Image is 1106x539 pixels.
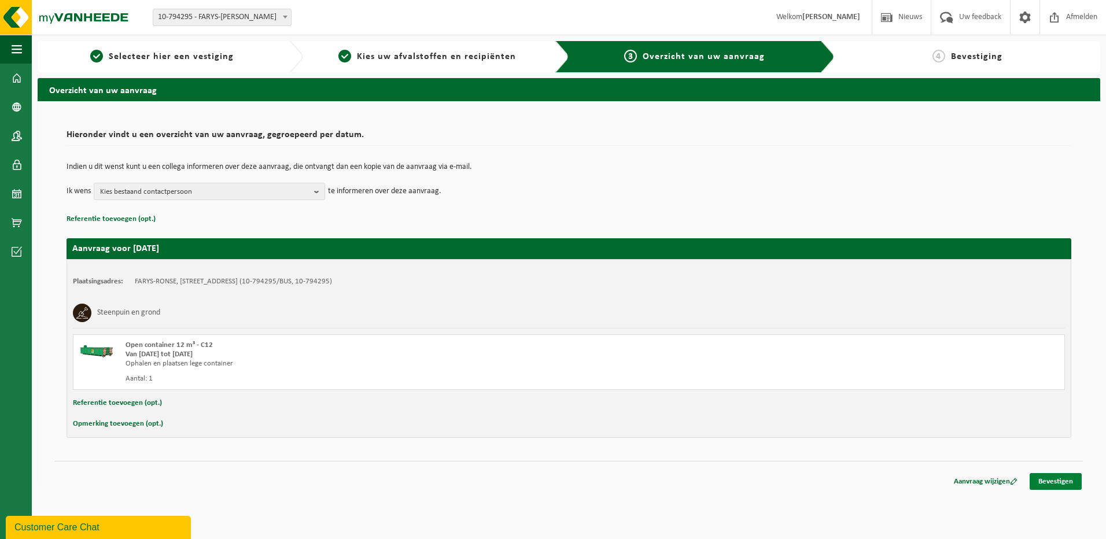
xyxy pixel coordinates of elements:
[932,50,945,62] span: 4
[1030,473,1082,490] a: Bevestigen
[73,416,163,431] button: Opmerking toevoegen (opt.)
[153,9,291,25] span: 10-794295 - FARYS-RONSE - RONSE
[309,50,545,64] a: 2Kies uw afvalstoffen en recipiënten
[643,52,765,61] span: Overzicht van uw aanvraag
[79,341,114,358] img: HK-XC-12-GN-00.png
[153,9,292,26] span: 10-794295 - FARYS-RONSE - RONSE
[38,78,1100,101] h2: Overzicht van uw aanvraag
[73,278,123,285] strong: Plaatsingsadres:
[94,183,325,200] button: Kies bestaand contactpersoon
[100,183,309,201] span: Kies bestaand contactpersoon
[72,244,159,253] strong: Aanvraag voor [DATE]
[135,277,332,286] td: FARYS-RONSE, [STREET_ADDRESS] (10-794295/BUS, 10-794295)
[328,183,441,200] p: te informeren over deze aanvraag.
[802,13,860,21] strong: [PERSON_NAME]
[951,52,1002,61] span: Bevestiging
[126,374,615,383] div: Aantal: 1
[357,52,516,61] span: Kies uw afvalstoffen en recipiënten
[67,163,1071,171] p: Indien u dit wenst kunt u een collega informeren over deze aanvraag, die ontvangt dan een kopie v...
[43,50,280,64] a: 1Selecteer hier een vestiging
[126,350,193,358] strong: Van [DATE] tot [DATE]
[6,514,193,539] iframe: chat widget
[67,212,156,227] button: Referentie toevoegen (opt.)
[97,304,160,322] h3: Steenpuin en grond
[338,50,351,62] span: 2
[67,130,1071,146] h2: Hieronder vindt u een overzicht van uw aanvraag, gegroepeerd per datum.
[109,52,234,61] span: Selecteer hier een vestiging
[73,396,162,411] button: Referentie toevoegen (opt.)
[126,341,213,349] span: Open container 12 m³ - C12
[67,183,91,200] p: Ik wens
[90,50,103,62] span: 1
[945,473,1026,490] a: Aanvraag wijzigen
[126,359,615,368] div: Ophalen en plaatsen lege container
[624,50,637,62] span: 3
